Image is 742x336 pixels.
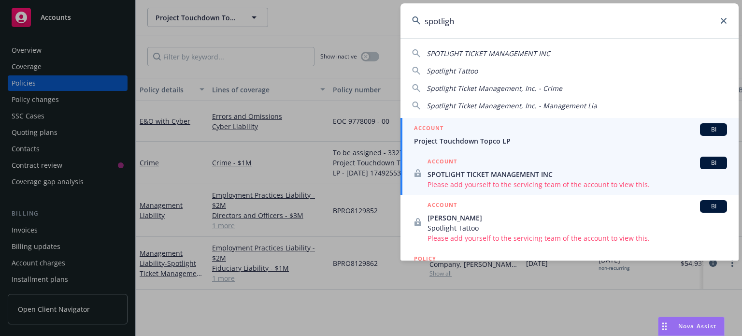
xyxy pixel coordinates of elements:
h5: POLICY [414,254,436,263]
span: Nova Assist [678,322,716,330]
span: Spotlight Ticket Management, Inc. - Management Lia [427,101,597,110]
span: SPOTLIGHT TICKET MANAGEMENT INC [428,169,727,179]
span: BI [704,125,723,134]
span: Project Touchdown Topco LP [414,136,727,146]
a: ACCOUNTBI[PERSON_NAME]Spotlight TattooPlease add yourself to the servicing team of the account to... [400,195,739,248]
span: [PERSON_NAME] [428,213,727,223]
span: Spotlight Tattoo [427,66,478,75]
span: Please add yourself to the servicing team of the account to view this. [428,179,727,190]
a: POLICY [400,248,739,290]
h5: ACCOUNT [428,200,457,212]
a: ACCOUNTBISPOTLIGHT TICKET MANAGEMENT INCPlease add yourself to the servicing team of the account ... [400,151,739,195]
h5: ACCOUNT [428,157,457,168]
span: BI [704,159,723,167]
span: Spotlight Ticket Management, Inc. - Crime [427,84,562,93]
div: Drag to move [658,317,671,336]
span: Please add yourself to the servicing team of the account to view this. [428,233,727,243]
span: BI [704,202,723,211]
a: ACCOUNTBIProject Touchdown Topco LP [400,118,739,151]
span: SPOTLIGHT TICKET MANAGEMENT INC [427,49,550,58]
span: Spotlight Tattoo [428,223,727,233]
input: Search... [400,3,739,38]
h5: ACCOUNT [414,123,443,135]
button: Nova Assist [658,317,725,336]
